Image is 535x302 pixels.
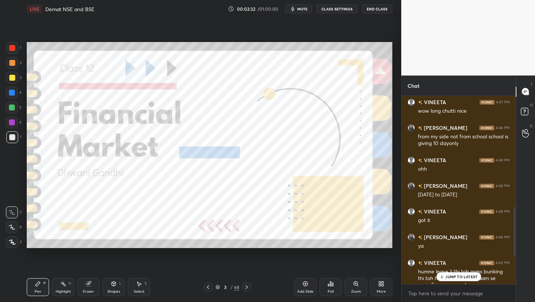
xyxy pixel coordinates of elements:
[496,235,510,239] div: 4:48 PM
[496,158,510,162] div: 4:48 PM
[56,290,71,293] div: Highlight
[43,282,46,285] div: P
[531,81,533,87] p: T
[445,274,477,279] p: JUMP TO LATEST
[6,102,22,113] div: 5
[68,282,71,285] div: H
[479,260,494,265] img: iconic-dark.1390631f.png
[408,182,415,189] img: 89e85491cbff4a42848b9cd90f0273ab.jpg
[422,182,467,190] h6: [PERSON_NAME]
[479,125,494,130] img: iconic-dark.1390631f.png
[479,235,494,239] img: iconic-dark.1390631f.png
[83,290,94,293] div: Eraser
[6,221,22,233] div: X
[418,158,422,163] img: no-rating-badge.077c3623.svg
[408,233,415,241] img: 89e85491cbff4a42848b9cd90f0273ab.jpg
[418,107,510,115] div: wow long chutti nice
[418,126,422,130] img: no-rating-badge.077c3623.svg
[145,282,147,285] div: S
[418,217,510,224] div: got it
[418,166,510,173] div: ohh
[285,4,312,13] button: mute
[408,124,415,131] img: 89e85491cbff4a42848b9cd90f0273ab.jpg
[6,206,22,218] div: C
[328,290,334,293] div: Poll
[6,87,22,99] div: 4
[408,259,415,266] img: default.png
[6,116,22,128] div: 6
[107,290,120,293] div: Shapes
[422,98,446,106] h6: VINEETA
[317,4,357,13] button: CLASS SETTINGS
[422,124,467,132] h6: [PERSON_NAME]
[6,131,22,143] div: 7
[496,260,510,265] div: 4:49 PM
[422,233,467,241] h6: [PERSON_NAME]
[479,209,494,213] img: iconic-dark.1390631f.png
[422,259,446,267] h6: VINEETA
[221,285,229,289] div: 3
[297,6,308,12] span: mute
[408,98,415,106] img: default.png
[422,156,446,164] h6: VINEETA
[530,102,533,108] p: D
[418,191,510,199] div: [DATE] to [DATE]
[6,57,22,69] div: 2
[35,290,41,293] div: Pen
[418,210,422,214] img: no-rating-badge.077c3623.svg
[408,156,415,164] img: default.png
[418,261,422,265] img: no-rating-badge.077c3623.svg
[6,236,22,248] div: Z
[418,242,510,250] div: ya
[402,96,516,285] div: grid
[230,285,233,289] div: /
[362,4,392,13] button: End Class
[418,184,422,188] img: no-rating-badge.077c3623.svg
[479,183,494,188] img: iconic-dark.1390631f.png
[377,290,386,293] div: More
[422,208,446,215] h6: VINEETA
[119,282,121,285] div: L
[418,268,510,296] div: humne leave li thi toh mass bunking thi toh humko principal maam se maaafi mangna pada unne [PERS...
[418,133,510,147] div: from my side not from school school is giving 10 dayonly
[418,100,422,105] img: no-rating-badge.077c3623.svg
[496,125,510,130] div: 4:48 PM
[496,209,510,213] div: 4:48 PM
[134,290,145,293] div: Select
[297,290,314,293] div: Add Slide
[6,72,22,84] div: 3
[408,208,415,215] img: default.png
[479,158,494,162] img: iconic-dark.1390631f.png
[234,284,239,290] div: 68
[530,123,533,129] p: G
[418,235,422,240] img: no-rating-badge.077c3623.svg
[496,183,510,188] div: 4:48 PM
[45,6,94,13] h4: Demat NSE and BSE
[402,76,425,96] p: Chat
[351,290,361,293] div: Zoom
[480,100,495,104] img: iconic-dark.1390631f.png
[27,4,42,13] div: LIVE
[496,100,510,104] div: 4:47 PM
[6,42,21,54] div: 1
